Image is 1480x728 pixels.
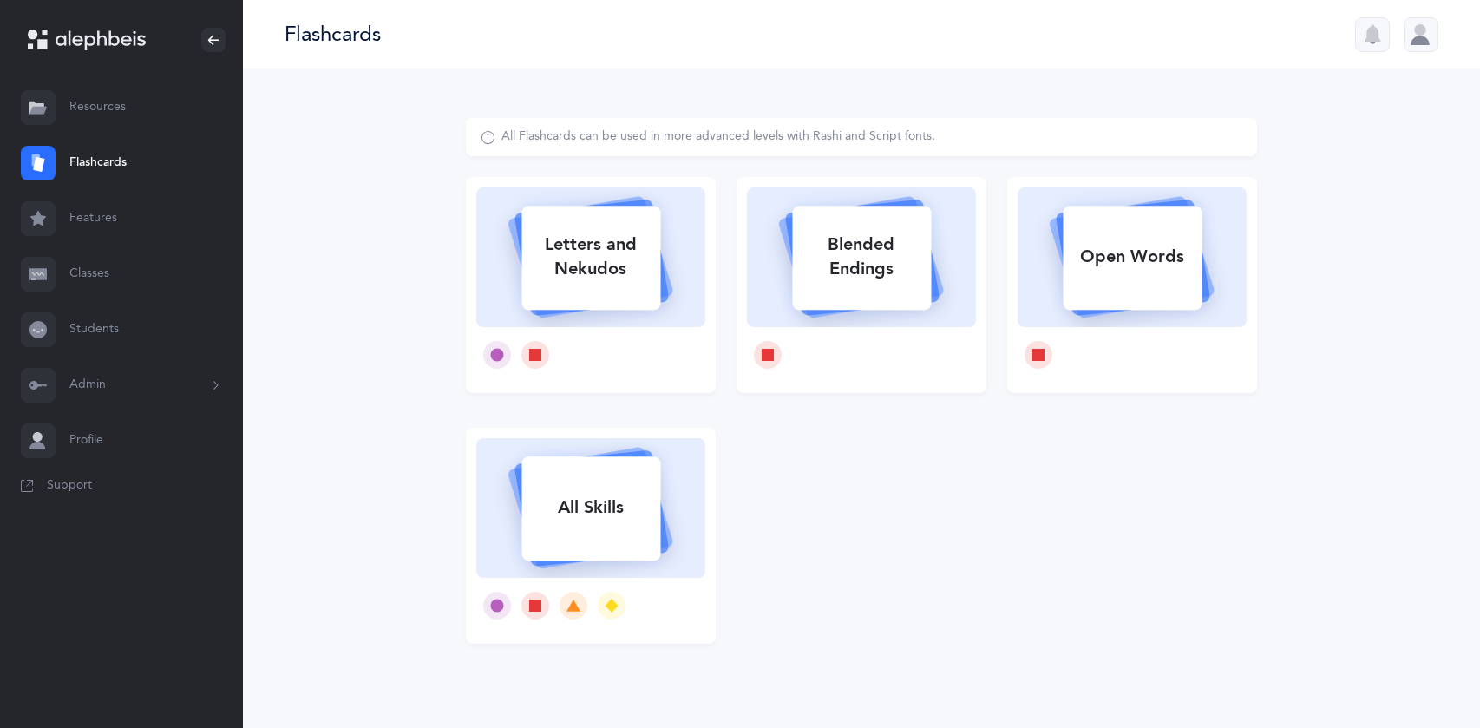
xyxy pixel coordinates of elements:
[792,222,931,292] div: Blended Endings
[285,20,381,49] div: Flashcards
[521,485,660,530] div: All Skills
[521,222,660,292] div: Letters and Nekudos
[1063,234,1202,279] div: Open Words
[501,128,935,146] div: All Flashcards can be used in more advanced levels with Rashi and Script fonts.
[47,477,92,495] span: Support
